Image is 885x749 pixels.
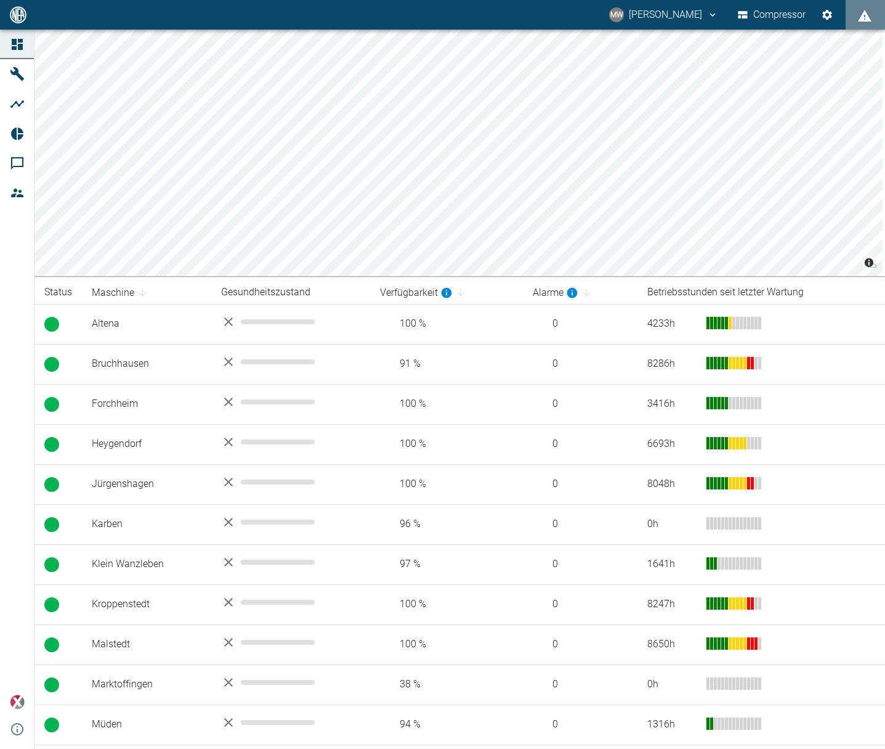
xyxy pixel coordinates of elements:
[380,285,453,300] div: berechnet für die letzten 7 Tage
[44,517,59,532] span: Betrieb
[82,624,211,665] td: Malstedt
[10,695,25,710] img: Xplore Logo
[44,437,59,452] span: Betrieb
[533,637,628,652] span: 0
[735,4,809,26] button: Compressor
[44,637,59,652] span: Betrieb
[533,557,628,571] span: 0
[637,281,885,304] th: Betriebsstunden seit letzter Wartung
[380,597,513,612] span: 100 %
[221,635,361,650] div: No data
[533,397,628,411] span: 0
[221,715,361,730] div: No data
[380,397,513,411] span: 100 %
[533,285,578,300] div: berechnet für die letzten 7 Tage
[380,477,513,491] span: 100 %
[82,504,211,544] td: Karben
[82,665,211,705] td: Marktoffingen
[647,437,697,451] div: 6693 h
[380,637,513,652] span: 100 %
[607,4,720,26] button: markus.wilshusen@arcanum-energy.de
[533,317,628,331] span: 0
[380,517,513,531] span: 96 %
[82,344,211,384] td: Bruchhausen
[221,435,361,449] div: No data
[533,677,628,692] span: 0
[82,464,211,504] td: Jürgenshagen
[221,515,361,530] div: No data
[9,6,28,23] img: logo
[647,718,697,732] div: 1316 h
[647,317,697,331] div: 4233 h
[82,705,211,745] td: Müden
[533,517,628,531] span: 0
[221,595,361,610] div: No data
[647,557,697,571] div: 1641 h
[82,384,211,424] td: Forchheim
[221,555,361,570] div: No data
[34,30,883,276] canvas: Map
[816,4,838,26] button: Einstellungen
[44,357,59,372] span: Betrieb
[647,397,697,411] div: 3416 h
[380,718,513,732] span: 94 %
[211,281,371,304] th: Gesundheitszustand
[380,317,513,331] span: 100 %
[647,677,697,692] div: 0 h
[380,357,513,371] span: 91 %
[533,718,628,732] span: 0
[221,675,361,690] div: No data
[533,477,628,491] span: 0
[44,597,59,612] span: Betrieb
[82,584,211,624] td: Kroppenstedt
[380,437,513,451] span: 100 %
[609,7,624,22] div: MW
[380,557,513,571] span: 97 %
[44,397,59,412] span: Betrieb
[44,557,59,572] span: Betrieb
[647,637,697,652] div: 8650 h
[647,477,697,491] div: 8048 h
[380,677,513,692] span: 38 %
[533,597,628,612] span: 0
[221,395,361,409] div: No data
[647,357,697,371] div: 8286 h
[647,517,697,531] div: 0 h
[92,285,150,300] span: Maschine
[533,357,628,371] span: 0
[44,317,59,332] span: Betrieb
[82,544,211,584] td: Klein Wanzleben
[221,475,361,489] div: No data
[221,354,361,369] div: No data
[44,677,59,692] span: Betrieb
[44,477,59,492] span: Betrieb
[44,718,59,732] span: Betrieb
[82,424,211,464] td: Heygendorf
[221,314,361,329] div: No data
[647,597,697,612] div: 8247 h
[82,304,211,344] td: Altena
[34,281,82,304] th: Status
[533,437,628,451] span: 0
